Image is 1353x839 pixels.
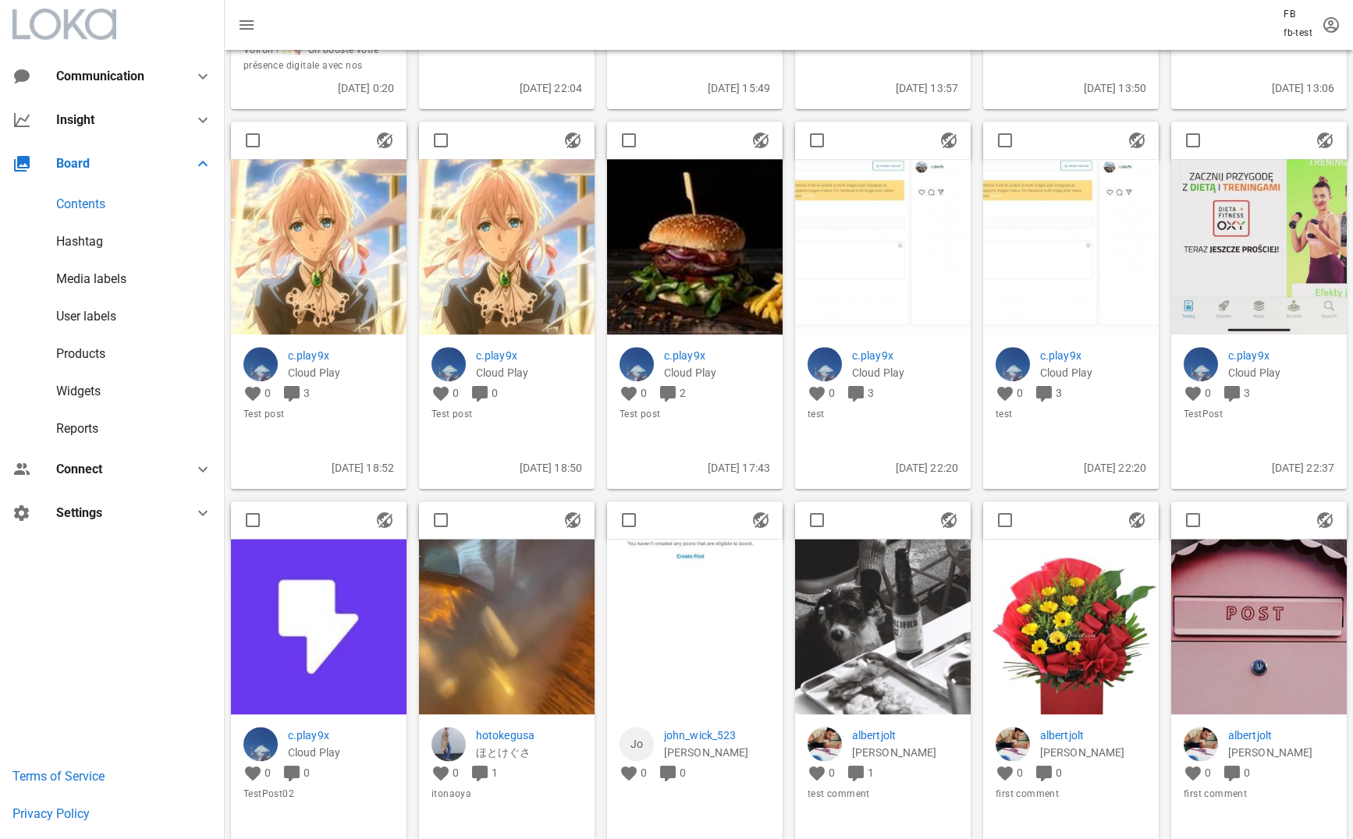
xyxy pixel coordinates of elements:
a: Privacy Policy [12,806,90,821]
div: Board [56,156,175,171]
span: 1 [868,766,874,779]
a: User labels [56,309,116,324]
a: Products [56,346,105,361]
span: 0 [304,766,310,779]
p: [DATE] 17:43 [620,459,770,476]
p: Cloud Play [288,744,394,761]
span: test [996,406,1146,422]
a: Contents [56,196,105,211]
span: 0 [492,387,498,399]
p: [DATE] 13:57 [808,80,958,97]
a: albertjolt [1228,727,1334,744]
a: albertjolt [1040,727,1146,744]
a: c.play9x [664,347,770,364]
span: 0 [265,387,271,399]
a: c.play9x [288,347,394,364]
p: [DATE] 15:49 [620,80,770,97]
img: 1477487468904308_571305345834783_8741323130688450828_n.jpg [419,159,595,335]
p: [DATE] 13:50 [996,80,1146,97]
p: Cloud Play [288,364,394,381]
span: 0 [1017,766,1023,779]
p: albertjolt [852,727,958,744]
img: 1477491465922655_596225386074966_3052880015424324612_n.jpg [1171,159,1347,335]
span: 0 [1205,766,1211,779]
p: ほとけぐさ [476,744,582,761]
span: itonaoya [431,787,582,802]
p: fb-test [1284,25,1312,41]
span: test comment [808,787,958,802]
p: Albert Jolt [1040,744,1146,761]
span: 3 [868,387,874,399]
p: John Wick [664,744,770,761]
img: c.play9x [620,347,654,381]
span: Test post [243,406,394,422]
span: 3 [1244,387,1250,399]
img: c.play9x [808,347,842,381]
span: test [808,406,958,422]
img: 1422855461945124_851831723719486_5861816421670165021_n.jpg [795,539,971,714]
span: first comment [996,787,1146,802]
p: Cloud Play [664,364,770,381]
img: hotokegusa [431,727,466,761]
span: 3 [304,387,310,399]
img: albertjolt [808,727,842,761]
div: Hashtag [56,234,103,249]
a: c.play9x [288,727,394,744]
img: c.play9x [243,347,278,381]
img: 1477489466028243_431333200010745_8015671864108351858_n.jpg [795,159,971,335]
img: albertjolt [1184,727,1218,761]
span: 0 [641,387,647,399]
a: Reports [56,421,98,436]
img: 1422856461826271_1685933102248867_5674748189693957713_n.jpg [983,539,1159,714]
p: hotokegusa [476,727,582,744]
a: c.play9x [1228,347,1334,364]
div: Communication [56,69,169,83]
div: Media labels [56,271,126,286]
img: 1477579464055034_1718904135614932_4872184381908859957_n.jpg [607,539,783,714]
a: Terms of Service [12,769,105,784]
div: Settings [56,505,175,520]
span: 0 [829,387,835,399]
a: c.play9x [1040,347,1146,364]
span: 0 [1244,766,1250,779]
p: john_wick_523 [664,727,770,744]
img: 1477488467330100_931755978883943_4959631569310914469_n.jpg [607,159,783,335]
div: Connect [56,462,175,476]
img: 1422857461833019_2324145114588123_4513268015142627104_n.jpg [1171,539,1347,714]
span: 0 [641,766,647,779]
span: TestPost02 [243,787,394,802]
a: c.play9x [852,347,958,364]
a: Jo [620,727,654,761]
span: 0 [1017,387,1023,399]
span: 0 [265,766,271,779]
img: 1477486468732474_1628835971321446_8445406401397952190_n.jpg [231,159,407,335]
p: Cloud Play [852,364,958,381]
p: [DATE] 0:20 [243,80,394,97]
span: 0 [829,766,835,779]
p: [DATE] 22:37 [1184,459,1334,476]
a: Widgets [56,384,101,398]
span: 0 [1205,387,1211,399]
img: c.play9x [1184,347,1218,381]
div: Insight [56,112,175,127]
img: c.play9x [431,347,466,381]
p: [DATE] 22:20 [808,459,958,476]
p: Albert Jolt [1228,744,1334,761]
span: 0 [453,387,459,399]
img: 1477492465238330_1072056007832943_7188027492714024628_n.jpg [231,539,407,714]
span: 1 [492,766,498,779]
p: c.play9x [476,347,582,364]
span: Test post [620,406,770,422]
